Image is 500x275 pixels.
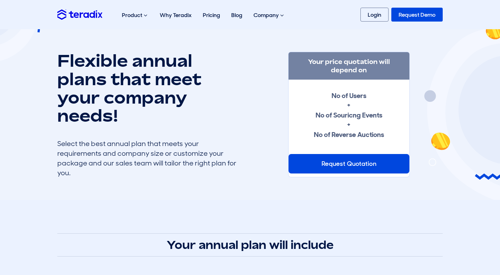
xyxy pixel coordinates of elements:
h1: Flexible annual plans that meet your company needs! [57,51,238,125]
div: Company [248,4,291,26]
div: Product [116,4,154,26]
a: Pricing [197,4,226,26]
div: Request Quotation [289,154,409,173]
a: Login [360,8,389,22]
a: Request Demo [391,8,443,22]
a: Why Teradix [154,4,197,26]
a: Blog [226,4,248,26]
div: Select the best annual plan that meets your requirements and company size or customize your packa... [57,139,238,178]
strong: Your annual plan will include [167,238,334,251]
h3: Your price quotation will depend on [289,52,409,80]
img: Teradix logo [57,9,102,19]
strong: No of Users + No of Souricng Events + No of Reverse Auctions [314,91,384,139]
